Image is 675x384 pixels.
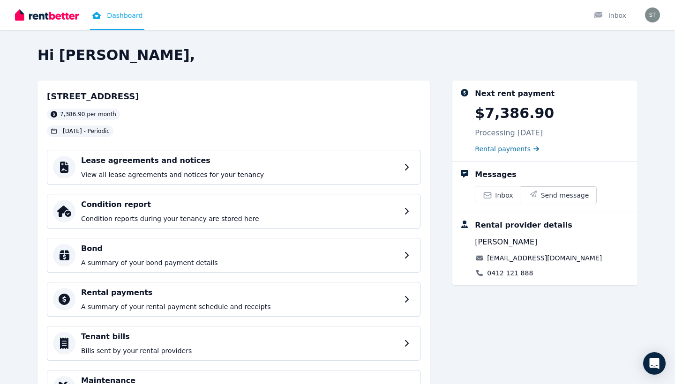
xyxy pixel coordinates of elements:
[81,258,398,267] p: A summary of your bond payment details
[15,8,79,22] img: RentBetter
[37,47,637,64] h2: Hi [PERSON_NAME],
[487,253,602,263] a: [EMAIL_ADDRESS][DOMAIN_NAME]
[475,169,516,180] div: Messages
[487,268,533,278] a: 0412 121 888
[475,127,543,139] p: Processing [DATE]
[475,144,531,154] span: Rental payments
[81,243,398,254] h4: Bond
[475,220,572,231] div: Rental provider details
[645,7,660,22] img: Stephen McAlpine
[81,214,398,223] p: Condition reports during your tenancy are stored here
[81,287,398,298] h4: Rental payments
[81,331,398,342] h4: Tenant bills
[63,127,110,135] span: [DATE] - Periodic
[81,302,398,311] p: A summary of your rental payment schedule and receipts
[593,11,626,20] div: Inbox
[475,144,539,154] a: Rental payments
[81,199,398,210] h4: Condition report
[643,352,666,375] div: Open Intercom Messenger
[81,346,398,355] p: Bills sent by your rental providers
[475,236,537,248] span: [PERSON_NAME]
[495,191,513,200] span: Inbox
[475,88,555,99] div: Next rent payment
[475,186,520,204] a: Inbox
[47,90,139,103] h2: [STREET_ADDRESS]
[521,186,597,204] button: Send message
[81,170,398,179] p: View all lease agreements and notices for your tenancy
[541,191,589,200] span: Send message
[60,111,116,118] span: 7,386.90 per month
[475,105,554,122] p: $7,386.90
[81,155,398,166] h4: Lease agreements and notices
